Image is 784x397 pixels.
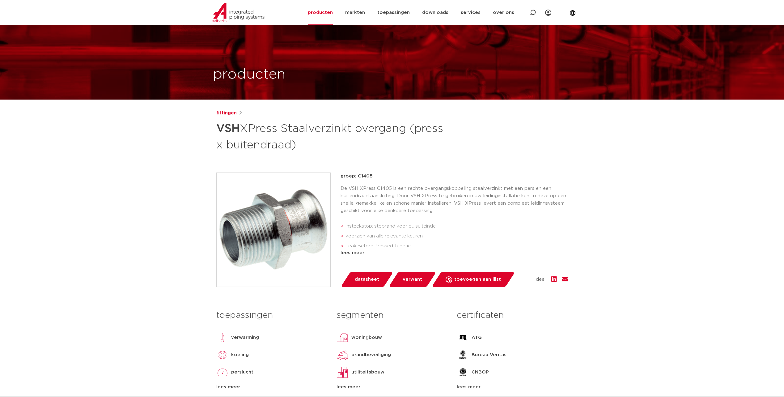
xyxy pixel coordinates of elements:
[341,173,568,180] p: groep: C1405
[457,349,469,361] img: Bureau Veritas
[457,366,469,378] img: CNBOP
[337,309,447,322] h3: segmenten
[351,351,391,359] p: brandbeveiliging
[216,366,229,378] img: perslucht
[457,309,568,322] h3: certificaten
[216,123,240,134] strong: VSH
[472,369,489,376] p: CNBOP
[217,173,330,287] img: Product Image for VSH XPress Staalverzinkt overgang (press x buitendraad)
[457,383,568,391] div: lees meer
[454,275,501,284] span: toevoegen aan lijst
[337,366,349,378] img: utiliteitsbouw
[216,331,229,344] img: verwarming
[472,334,482,341] p: ATG
[341,185,568,215] p: De VSH XPress C1405 is een rechte overgangskoppeling staalverzinkt met een pers en een buitendraa...
[355,275,379,284] span: datasheet
[231,351,249,359] p: koeling
[216,309,327,322] h3: toepassingen
[403,275,422,284] span: verwant
[213,65,286,84] h1: producten
[231,334,259,341] p: verwarming
[341,272,393,287] a: datasheet
[341,249,568,257] div: lees meer
[388,272,436,287] a: verwant
[351,334,382,341] p: woningbouw
[472,351,506,359] p: Bureau Veritas
[457,331,469,344] img: ATG
[216,349,229,361] img: koeling
[345,221,568,231] li: insteekstop: stoprand voor buisuiteinde
[351,369,384,376] p: utiliteitsbouw
[337,349,349,361] img: brandbeveiliging
[345,231,568,241] li: voorzien van alle relevante keuren
[337,383,447,391] div: lees meer
[231,369,253,376] p: perslucht
[337,331,349,344] img: woningbouw
[216,383,327,391] div: lees meer
[216,109,237,117] a: fittingen
[536,276,546,283] span: deel:
[216,119,448,153] h1: XPress Staalverzinkt overgang (press x buitendraad)
[345,241,568,251] li: Leak Before Pressed-functie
